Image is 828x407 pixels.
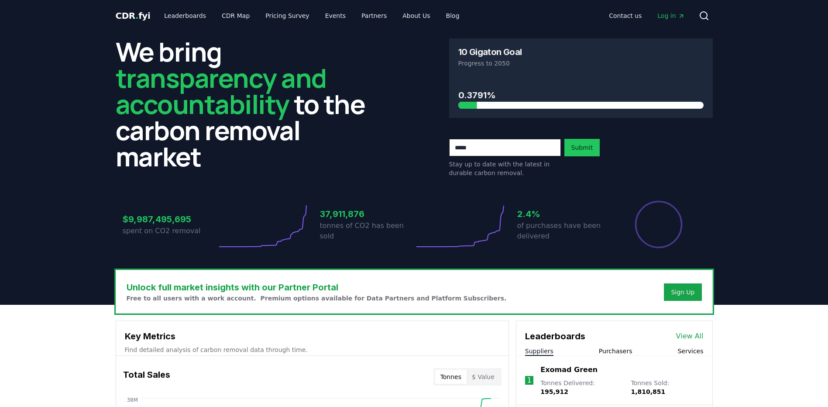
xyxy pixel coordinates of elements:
[320,207,414,221] h3: 37,911,876
[631,379,703,396] p: Tonnes Sold :
[449,160,561,177] p: Stay up to date with the latest in durable carbon removal.
[458,59,704,68] p: Progress to 2050
[258,8,316,24] a: Pricing Survey
[564,139,600,156] button: Submit
[602,8,649,24] a: Contact us
[540,388,568,395] span: 195,912
[525,347,553,355] button: Suppliers
[116,10,151,22] a: CDR.fyi
[657,11,684,20] span: Log in
[634,200,683,249] div: Percentage of sales delivered
[125,345,500,354] p: Find detailed analysis of carbon removal data through time.
[354,8,394,24] a: Partners
[540,365,598,375] a: Exomad Green
[116,38,379,169] h2: We bring to the carbon removal market
[458,89,704,102] h3: 0.3791%
[127,294,507,303] p: Free to all users with a work account. Premium options available for Data Partners and Platform S...
[116,10,151,21] span: CDR fyi
[135,10,138,21] span: .
[123,213,217,226] h3: $9,987,495,695
[677,347,703,355] button: Services
[467,370,500,384] button: $ Value
[395,8,437,24] a: About Us
[127,281,507,294] h3: Unlock full market insights with our Partner Portal
[439,8,467,24] a: Blog
[123,368,170,386] h3: Total Sales
[157,8,466,24] nav: Main
[517,207,612,221] h3: 2.4%
[599,347,632,355] button: Purchasers
[215,8,257,24] a: CDR Map
[527,375,531,386] p: 1
[157,8,213,24] a: Leaderboards
[650,8,691,24] a: Log in
[435,370,467,384] button: Tonnes
[127,397,138,403] tspan: 38M
[631,388,665,395] span: 1,810,851
[671,288,694,297] a: Sign Up
[318,8,353,24] a: Events
[525,330,585,343] h3: Leaderboards
[125,330,500,343] h3: Key Metrics
[602,8,691,24] nav: Main
[123,226,217,236] p: spent on CO2 removal
[458,48,522,56] h3: 10 Gigaton Goal
[664,283,701,301] button: Sign Up
[320,221,414,241] p: tonnes of CO2 has been sold
[540,379,622,396] p: Tonnes Delivered :
[676,331,704,341] a: View All
[517,221,612,241] p: of purchases have been delivered
[116,60,326,122] span: transparency and accountability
